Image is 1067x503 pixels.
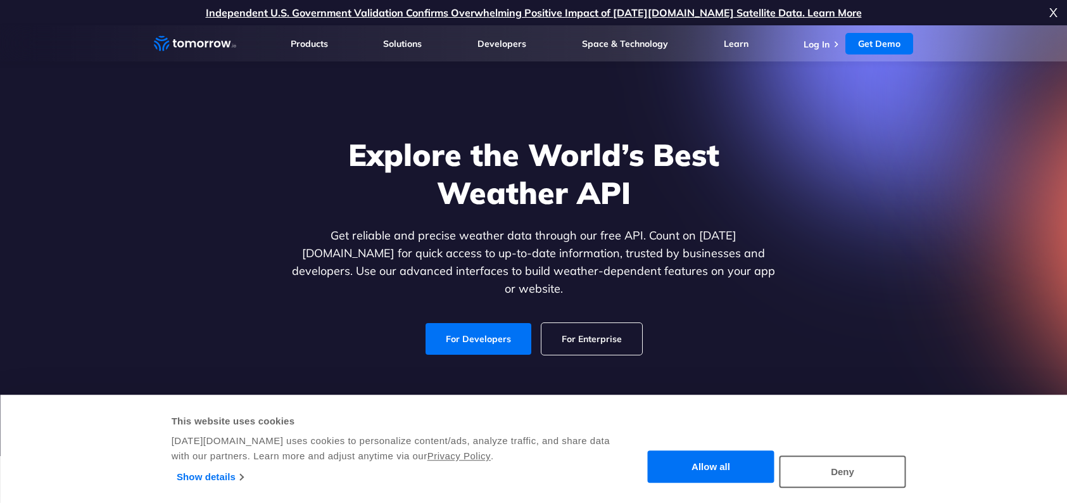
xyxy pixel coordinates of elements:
button: Allow all [648,451,774,483]
a: For Enterprise [541,323,642,355]
p: Get reliable and precise weather data through our free API. Count on [DATE][DOMAIN_NAME] for quic... [289,227,778,298]
h1: Explore the World’s Best Weather API [289,136,778,212]
a: Products [291,38,328,49]
a: Home link [154,34,236,53]
a: Show details [177,468,243,487]
a: Space & Technology [582,38,668,49]
a: For Developers [426,323,531,355]
a: Independent U.S. Government Validation Confirms Overwhelming Positive Impact of [DATE][DOMAIN_NAM... [206,6,862,19]
a: Get Demo [845,33,913,54]
a: Developers [477,38,526,49]
a: Privacy Policy [427,450,491,461]
div: This website uses cookies [172,414,612,429]
button: Deny [780,455,906,488]
div: [DATE][DOMAIN_NAME] uses cookies to personalize content/ads, analyze traffic, and share data with... [172,433,612,464]
a: Solutions [383,38,422,49]
a: Log In [804,39,830,50]
a: Learn [724,38,748,49]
